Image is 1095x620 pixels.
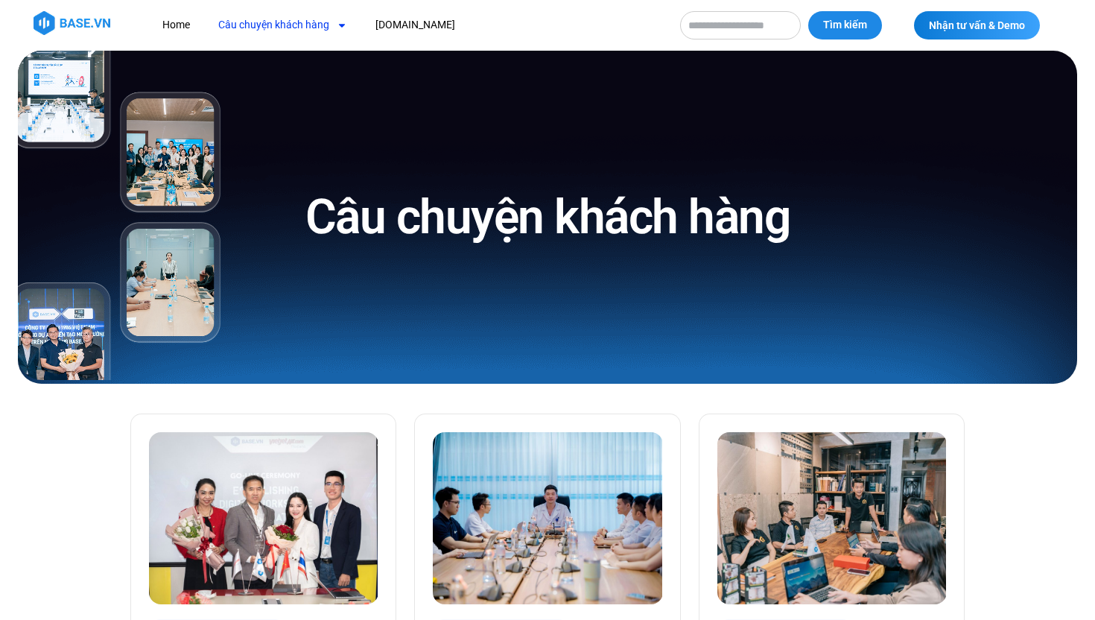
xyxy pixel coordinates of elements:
[207,11,358,39] a: Câu chuyện khách hàng
[151,11,665,39] nav: Menu
[151,11,201,39] a: Home
[808,11,882,39] button: Tìm kiếm
[929,20,1025,31] span: Nhận tư vấn & Demo
[823,18,867,33] span: Tìm kiếm
[364,11,466,39] a: [DOMAIN_NAME]
[914,11,1040,39] a: Nhận tư vấn & Demo
[305,186,790,248] h1: Câu chuyện khách hàng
